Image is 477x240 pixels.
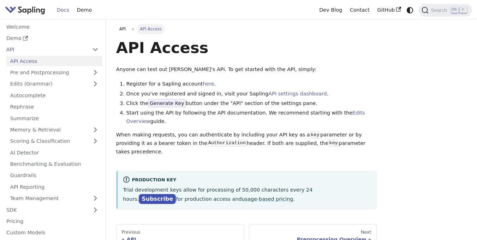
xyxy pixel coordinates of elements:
span: Generate Key [148,99,186,107]
a: Guardrails [6,170,102,181]
a: Contact [346,5,374,16]
p: When making requests, you can authenticate by including your API key as a parameter or by providi... [116,131,377,156]
li: Start using the API by following the API documentation. We recommend starting with the guide. [126,109,377,126]
code: Authorization [207,140,246,147]
a: Demo [2,33,102,43]
code: key [310,131,320,139]
a: Sapling.ai [5,5,48,15]
a: Welcome [2,22,102,32]
li: Click the button under the "API" section of the settings pane. [126,99,377,108]
a: Benchmarking & Evaluation [6,159,102,169]
a: API Reporting [6,182,102,192]
a: Pricing [2,216,102,227]
a: Subscribe [139,194,176,204]
button: Switch between dark and light mode (currently system mode) [405,5,415,15]
span: Search [429,7,451,13]
li: Register for a Sapling account . [126,80,377,88]
a: Pre and Postprocessing [6,68,102,78]
a: SDK [2,205,88,215]
div: Next [254,229,371,235]
a: Memory & Retrieval [6,125,102,135]
div: Production Key [123,176,371,185]
a: here [203,81,214,87]
kbd: K [460,7,467,13]
a: Dev Blog [315,5,346,16]
p: Trial development keys allow for processing of 50,000 characters every 24 hours. for production a... [123,186,371,204]
a: Docs [53,5,73,16]
a: API Access [6,56,102,66]
button: Collapse sidebar category 'API' [88,45,102,55]
a: Scoring & Classification [6,136,102,146]
a: API settings dashboard [268,91,327,96]
a: Custom Models [2,228,102,238]
span: API Access [137,24,165,34]
nav: Breadcrumbs [116,24,377,34]
p: Anyone can test out [PERSON_NAME]'s API. To get started with the API, simply: [116,65,377,74]
a: API [116,24,129,34]
a: API [2,45,88,55]
a: AI Detector [6,147,102,158]
a: GitHub [373,5,405,16]
button: Expand sidebar category 'SDK' [88,205,102,215]
a: Edits (Grammar) [6,79,102,89]
a: usage-based pricing [242,196,293,202]
a: Rephrase [6,102,102,112]
a: Summarize [6,113,102,123]
li: Once you've registered and signed in, visit your Sapling . [126,90,377,98]
span: API [119,27,126,31]
code: key [328,140,339,147]
div: Previous [121,229,238,235]
a: Demo [73,5,96,16]
a: Autocomplete [6,90,102,100]
h1: API Access [116,38,377,57]
button: Search (Ctrl+K) [419,4,472,17]
img: Sapling.ai [5,5,45,15]
a: Team Management [6,193,102,204]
